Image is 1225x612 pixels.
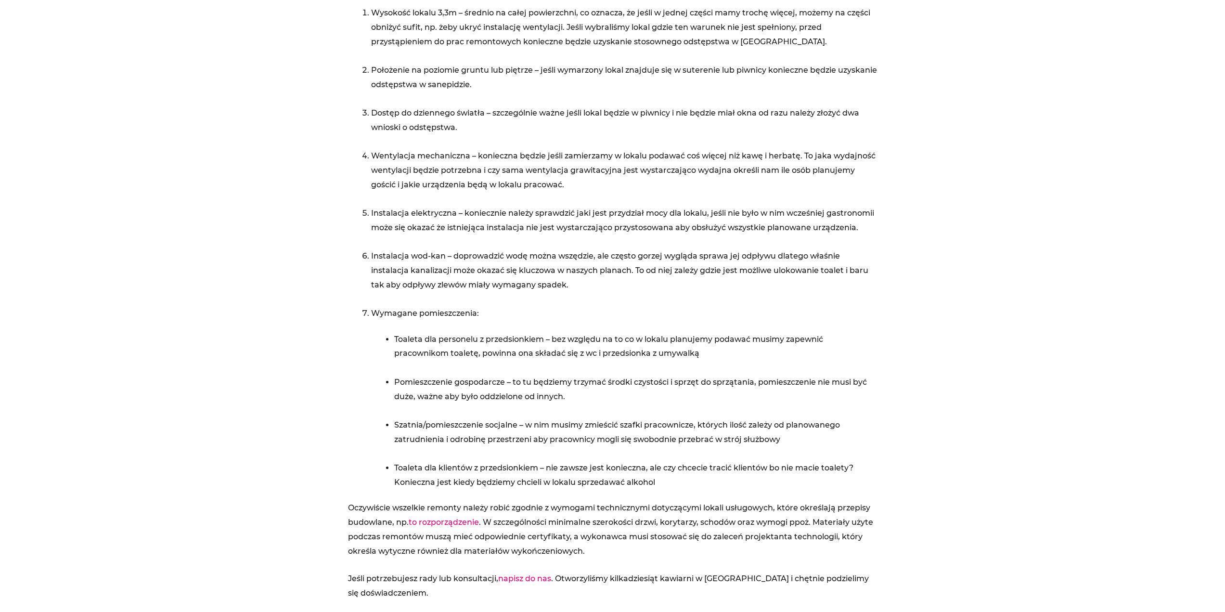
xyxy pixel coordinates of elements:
li: Toaleta dla personelu z przedsionkiem – bez względu na to co w lokalu planujemy podawać musimy za... [394,332,877,375]
li: Instalacja wod-kan – doprowadzić wodę można wszędzie, ale często gorzej wygląda sprawa jej odpływ... [371,249,877,306]
li: Pomieszczenie gospodarcze – to tu będziemy trzymać środki czystości i sprzęt do sprzątania, pomie... [394,375,877,418]
a: to rozporządzenie [409,518,479,527]
li: Wymagane pomieszczenia: [371,306,877,321]
li: Wysokość lokalu 3,3m – średnio na całej powierzchni, co oznacza, że jeśli w jednej części mamy tr... [371,6,877,63]
a: napisz do nas [498,574,551,583]
li: Toaleta dla klientów z przedsionkiem – nie zawsze jest konieczna, ale czy chcecie tracić klientów... [394,461,877,489]
p: Jeśli potrzebujesz rady lub konsultacji, . Otworzyliśmy kilkadziesiąt kawiarni w [GEOGRAPHIC_DATA... [348,572,877,600]
li: Wentylacja mechaniczna – konieczna będzie jeśli zamierzamy w lokalu podawać coś więcej niż kawę i... [371,149,877,206]
li: Szatnia/pomieszczenie socjalne – w nim musimy zmieścić szafki pracownicze, których ilość zależy o... [394,418,877,461]
p: Oczywiście wszelkie remonty należy robić zgodnie z wymogami technicznymi dotyczącymi lokali usług... [348,501,877,558]
li: Instalacja elektryczna – koniecznie należy sprawdzić jaki jest przydział mocy dla lokalu, jeśli n... [371,206,877,249]
li: Dostęp do dziennego światła – szczególnie ważne jeśli lokal będzie w piwnicy i nie będzie miał ok... [371,106,877,149]
li: Położenie na poziomie gruntu lub piętrze – jeśli wymarzony lokal znajduje się w suterenie lub piw... [371,63,877,106]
